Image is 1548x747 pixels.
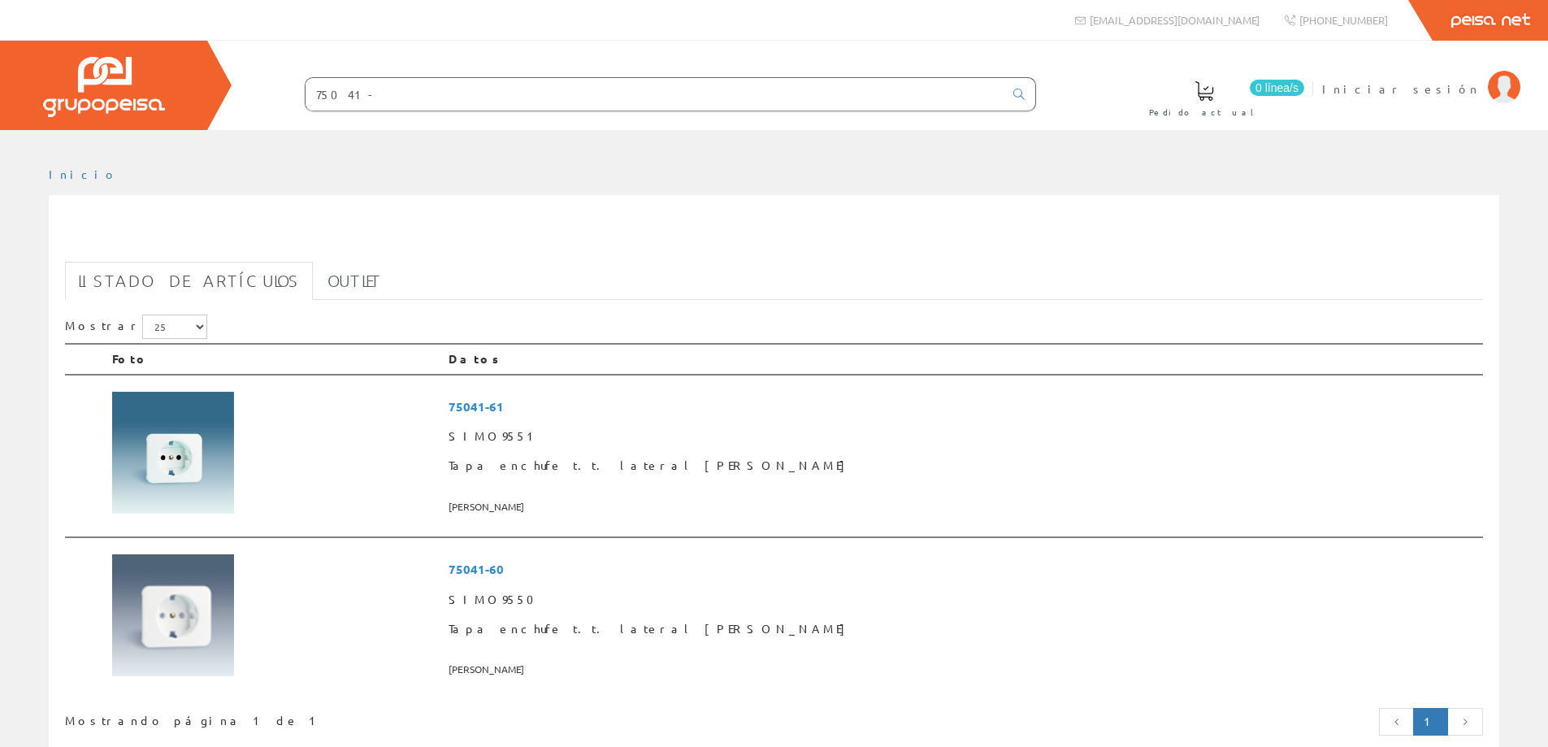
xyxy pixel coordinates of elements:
input: Buscar ... [306,78,1004,111]
img: Foto artículo Tapa enchufe t.t. lateral simon (150x150) [112,392,234,514]
img: Foto artículo Tapa enchufe t.t. lateral simon (150x150) [112,554,234,676]
span: 0 línea/s [1250,80,1304,96]
h1: 75041- [65,221,1483,254]
span: 75041-61 [449,392,1476,422]
a: Listado de artículos [65,262,313,300]
span: SIMO9551 [449,422,1476,451]
span: [PERSON_NAME] [449,493,1476,520]
span: [EMAIL_ADDRESS][DOMAIN_NAME] [1090,13,1260,27]
span: [PHONE_NUMBER] [1299,13,1388,27]
a: Página actual [1413,708,1448,736]
th: Foto [106,344,442,375]
th: Datos [442,344,1483,375]
a: Outlet [314,262,395,300]
img: Grupo Peisa [43,57,165,117]
select: Mostrar [142,315,207,339]
span: Iniciar sesión [1322,80,1480,97]
a: Iniciar sesión [1322,67,1520,83]
span: Tapa enchufe t.t. lateral [PERSON_NAME] [449,451,1476,480]
a: Página anterior [1379,708,1415,736]
span: Pedido actual [1149,104,1260,120]
span: Tapa enchufe t.t. lateral [PERSON_NAME] [449,615,1476,644]
span: 75041-60 [449,554,1476,584]
label: Mostrar [65,315,207,339]
div: Mostrando página 1 de 1 [65,706,642,729]
a: Página siguiente [1447,708,1483,736]
span: [PERSON_NAME] [449,656,1476,683]
a: Inicio [49,167,118,181]
span: SIMO9550 [449,585,1476,615]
